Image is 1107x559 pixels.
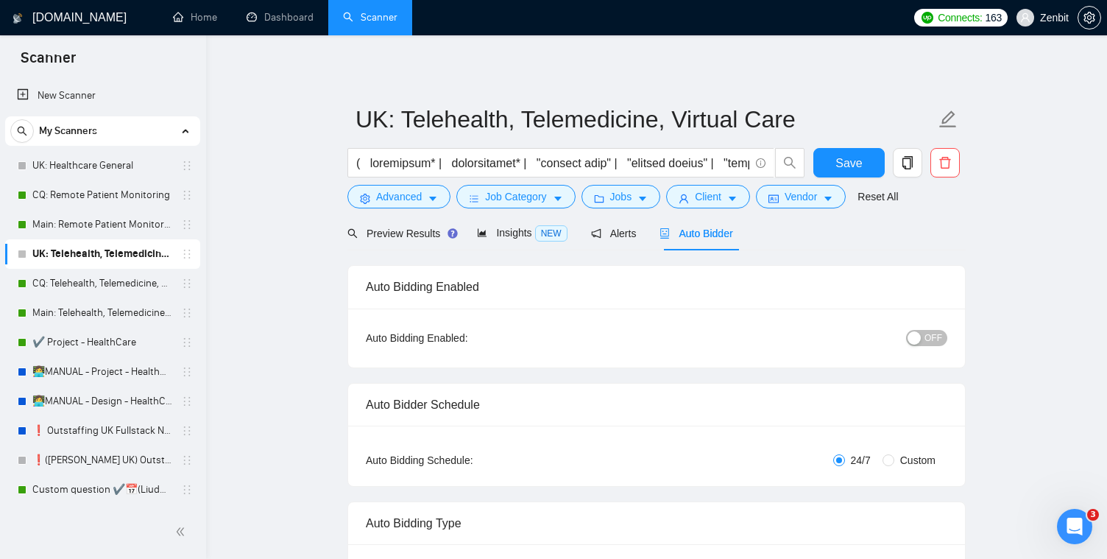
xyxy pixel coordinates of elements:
span: caret-down [727,193,738,204]
button: barsJob Categorycaret-down [456,185,575,208]
a: 👩‍💻MANUAL - Outstaffing UK Fullstack Node | React [32,504,172,534]
a: searchScanner [343,11,397,24]
a: Custom question ✔️📅(Liudmyla [GEOGRAPHIC_DATA]) Outstaffing [GEOGRAPHIC_DATA] Fullstack Node | React [32,475,172,504]
span: 163 [986,10,1002,26]
span: robot [659,228,670,239]
span: Insights [477,227,567,239]
span: idcard [768,193,779,204]
button: search [10,119,34,143]
span: Advanced [376,189,422,205]
button: setting [1078,6,1101,29]
span: setting [1078,12,1100,24]
a: ❗([PERSON_NAME] UK) Outstaffing [GEOGRAPHIC_DATA] Fullstack Node | React [32,446,172,475]
span: search [347,228,358,239]
span: holder [181,307,193,319]
span: Vendor [785,189,817,205]
button: folderJobscaret-down [581,185,661,208]
span: holder [181,425,193,437]
span: user [1020,13,1030,23]
a: New Scanner [17,81,188,110]
button: search [775,148,804,177]
span: caret-down [553,193,563,204]
a: Main: Remote Patient Monitoring [32,210,172,239]
span: notification [591,228,601,239]
span: double-left [175,524,190,539]
span: holder [181,219,193,231]
input: Scanner name... [356,101,936,138]
span: Auto Bidder [659,228,732,239]
img: logo [13,7,23,30]
span: copy [894,156,922,169]
span: holder [181,454,193,466]
span: user [679,193,689,204]
button: copy [893,148,922,177]
span: holder [181,395,193,407]
span: holder [181,337,193,348]
span: Connects: [938,10,982,26]
button: delete [930,148,960,177]
span: 3 [1087,509,1099,521]
div: Tooltip anchor [446,227,459,240]
a: Reset All [857,189,898,205]
iframe: Intercom live chat [1057,509,1092,544]
span: holder [181,160,193,172]
a: CQ: Remote Patient Monitoring [32,180,172,210]
span: Job Category [485,189,546,205]
span: area-chart [477,228,487,238]
span: holder [181,189,193,201]
span: bars [469,193,479,204]
span: 24/7 [845,452,877,468]
a: UK: Healthcare General [32,151,172,180]
button: settingAdvancedcaret-down [347,185,450,208]
span: OFF [924,330,942,346]
span: Alerts [591,228,637,239]
a: 👩‍💻MANUAL - Design - HealthCare [32,387,172,416]
img: upwork-logo.png [922,12,933,24]
a: ❗ Outstaffing UK Fullstack Node | React [32,416,172,446]
span: holder [181,366,193,378]
a: Main: Telehealth, Telemedicine, Virtual Care [32,298,172,328]
a: 👩‍💻MANUAL - Project - HealthCare (NodeJS + ReactJS) [32,357,172,387]
span: setting [360,193,370,204]
span: caret-down [428,193,438,204]
span: holder [181,248,193,260]
button: userClientcaret-down [666,185,750,208]
span: holder [181,278,193,289]
div: Auto Bidder Schedule [366,384,947,426]
span: search [776,156,804,169]
span: caret-down [637,193,648,204]
span: holder [181,484,193,496]
button: idcardVendorcaret-down [756,185,846,208]
span: Save [835,154,862,172]
span: NEW [535,225,567,242]
span: My Scanners [39,116,97,146]
a: homeHome [173,11,217,24]
input: Search Freelance Jobs... [356,154,749,172]
span: info-circle [756,158,765,168]
span: edit [938,110,958,129]
span: caret-down [823,193,833,204]
a: ✔️ Project - HealthCare [32,328,172,357]
div: Auto Bidding Schedule: [366,452,559,468]
span: search [11,126,33,136]
span: Jobs [610,189,632,205]
span: folder [594,193,604,204]
a: dashboardDashboard [247,11,314,24]
span: Scanner [9,47,88,78]
span: Preview Results [347,228,453,239]
div: Auto Bidding Enabled [366,266,947,308]
a: setting [1078,12,1101,24]
button: Save [813,148,885,177]
span: delete [931,156,959,169]
li: New Scanner [5,81,200,110]
a: CQ: Telehealth, Telemedicine, Virtual Care [32,269,172,298]
a: UK: Telehealth, Telemedicine, Virtual Care [32,239,172,269]
span: Client [695,189,721,205]
span: Custom [894,452,941,468]
div: Auto Bidding Type [366,502,947,544]
div: Auto Bidding Enabled: [366,330,559,346]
